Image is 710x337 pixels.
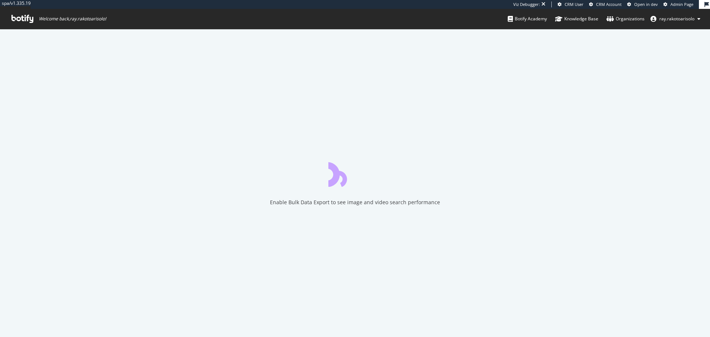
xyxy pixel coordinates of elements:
[645,13,706,25] button: ray.rakotoarisolo
[659,16,694,22] span: ray.rakotoarisolo
[558,1,584,7] a: CRM User
[596,1,622,7] span: CRM Account
[565,1,584,7] span: CRM User
[627,1,658,7] a: Open in dev
[634,1,658,7] span: Open in dev
[270,199,440,206] div: Enable Bulk Data Export to see image and video search performance
[328,160,382,187] div: animation
[39,16,106,22] span: Welcome back, ray.rakotoarisolo !
[508,9,547,29] a: Botify Academy
[513,1,540,7] div: Viz Debugger:
[670,1,693,7] span: Admin Page
[555,15,598,23] div: Knowledge Base
[606,9,645,29] a: Organizations
[508,15,547,23] div: Botify Academy
[589,1,622,7] a: CRM Account
[663,1,693,7] a: Admin Page
[606,15,645,23] div: Organizations
[555,9,598,29] a: Knowledge Base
